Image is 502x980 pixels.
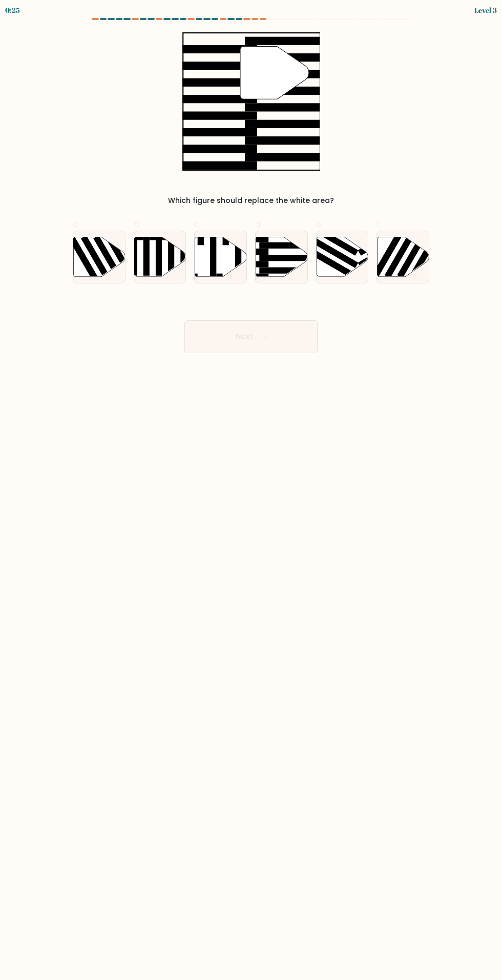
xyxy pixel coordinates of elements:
span: e. [316,218,323,230]
span: b. [134,218,141,230]
span: d. [255,218,262,230]
div: Level 3 [474,5,497,15]
span: c. [194,218,201,230]
div: Which figure should replace the white area? [79,195,423,206]
div: 0:25 [5,5,20,15]
span: f. [376,218,381,230]
g: " [240,47,309,99]
button: Next [184,320,318,353]
span: a. [73,218,79,230]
